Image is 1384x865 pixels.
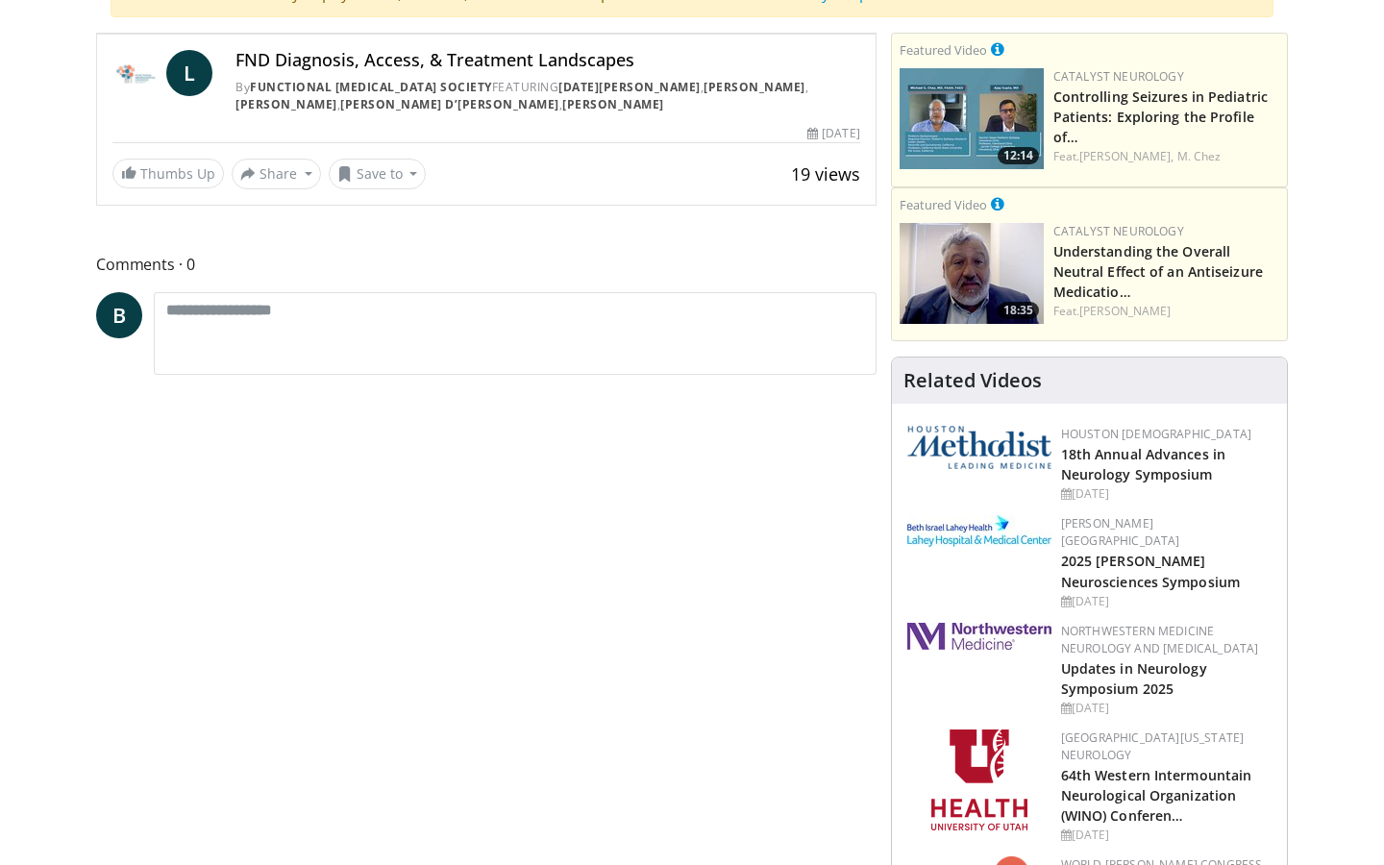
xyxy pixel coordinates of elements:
[704,79,805,95] a: [PERSON_NAME]
[1053,148,1279,165] div: Feat.
[1061,426,1251,442] a: Houston [DEMOGRAPHIC_DATA]
[1061,515,1180,549] a: [PERSON_NAME][GEOGRAPHIC_DATA]
[1061,766,1252,825] a: 64th Western Intermountain Neurological Organization (WINO) Conferen…
[96,252,877,277] span: Comments 0
[1079,303,1171,319] a: [PERSON_NAME]
[900,41,987,59] small: Featured Video
[1061,593,1272,610] div: [DATE]
[903,369,1042,392] h4: Related Videos
[235,79,860,113] div: By FEATURING , , , ,
[1061,729,1245,763] a: [GEOGRAPHIC_DATA][US_STATE] Neurology
[112,159,224,188] a: Thumbs Up
[96,292,142,338] a: B
[1061,827,1272,844] div: [DATE]
[807,125,859,142] div: [DATE]
[558,79,701,95] a: [DATE][PERSON_NAME]
[900,223,1044,324] a: 18:35
[1061,485,1272,503] div: [DATE]
[1053,223,1184,239] a: Catalyst Neurology
[900,68,1044,169] a: 12:14
[1061,623,1259,656] a: Northwestern Medicine Neurology and [MEDICAL_DATA]
[907,515,1051,547] img: e7977282-282c-4444-820d-7cc2733560fd.jpg.150x105_q85_autocrop_double_scale_upscale_version-0.2.jpg
[235,50,860,71] h4: FND Diagnosis, Access, & Treatment Landscapes
[998,147,1039,164] span: 12:14
[791,162,860,185] span: 19 views
[1061,445,1225,483] a: 18th Annual Advances in Neurology Symposium
[97,34,876,35] video-js: Video Player
[232,159,321,189] button: Share
[1053,242,1263,301] a: Understanding the Overall Neutral Effect of an Antiseizure Medicatio…
[340,96,559,112] a: [PERSON_NAME] D’[PERSON_NAME]
[1053,303,1279,320] div: Feat.
[562,96,664,112] a: [PERSON_NAME]
[166,50,212,96] a: L
[1053,87,1268,146] a: Controlling Seizures in Pediatric Patients: Exploring the Profile of…
[1177,148,1222,164] a: M. Chez
[112,50,159,96] img: Functional Neurological Disorder Society
[250,79,492,95] a: Functional [MEDICAL_DATA] Society
[998,302,1039,319] span: 18:35
[900,223,1044,324] img: 01bfc13d-03a0-4cb7-bbaa-2eb0a1ecb046.png.150x105_q85_crop-smart_upscale.jpg
[1061,552,1240,590] a: 2025 [PERSON_NAME] Neurosciences Symposium
[1053,68,1184,85] a: Catalyst Neurology
[900,196,987,213] small: Featured Video
[907,623,1051,650] img: 2a462fb6-9365-492a-ac79-3166a6f924d8.png.150x105_q85_autocrop_double_scale_upscale_version-0.2.jpg
[1079,148,1174,164] a: [PERSON_NAME],
[931,729,1027,830] img: f6362829-b0a3-407d-a044-59546adfd345.png.150x105_q85_autocrop_double_scale_upscale_version-0.2.png
[1061,659,1207,698] a: Updates in Neurology Symposium 2025
[907,426,1051,469] img: 5e4488cc-e109-4a4e-9fd9-73bb9237ee91.png.150x105_q85_autocrop_double_scale_upscale_version-0.2.png
[900,68,1044,169] img: 5e01731b-4d4e-47f8-b775-0c1d7f1e3c52.png.150x105_q85_crop-smart_upscale.jpg
[329,159,427,189] button: Save to
[1061,700,1272,717] div: [DATE]
[235,96,337,112] a: [PERSON_NAME]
